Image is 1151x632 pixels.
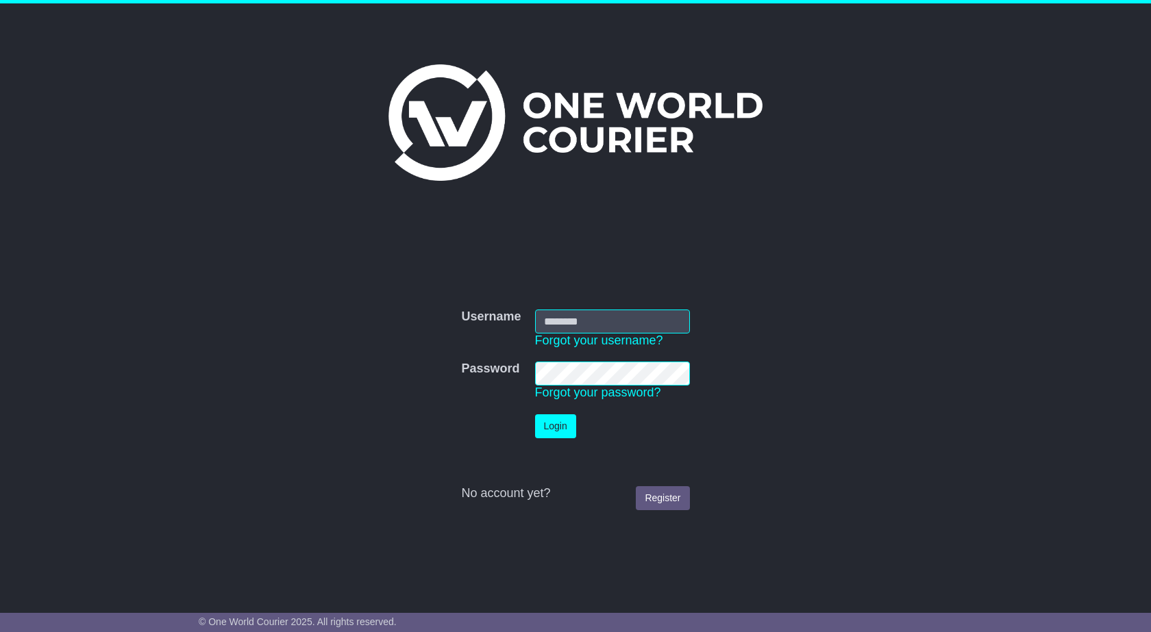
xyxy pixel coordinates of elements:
img: One World [388,64,763,181]
span: © One World Courier 2025. All rights reserved. [199,616,397,627]
a: Forgot your password? [535,385,661,399]
div: No account yet? [461,486,689,501]
button: Login [535,414,576,438]
a: Register [636,486,689,510]
a: Forgot your username? [535,333,663,347]
label: Password [461,362,519,377]
label: Username [461,309,521,325]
